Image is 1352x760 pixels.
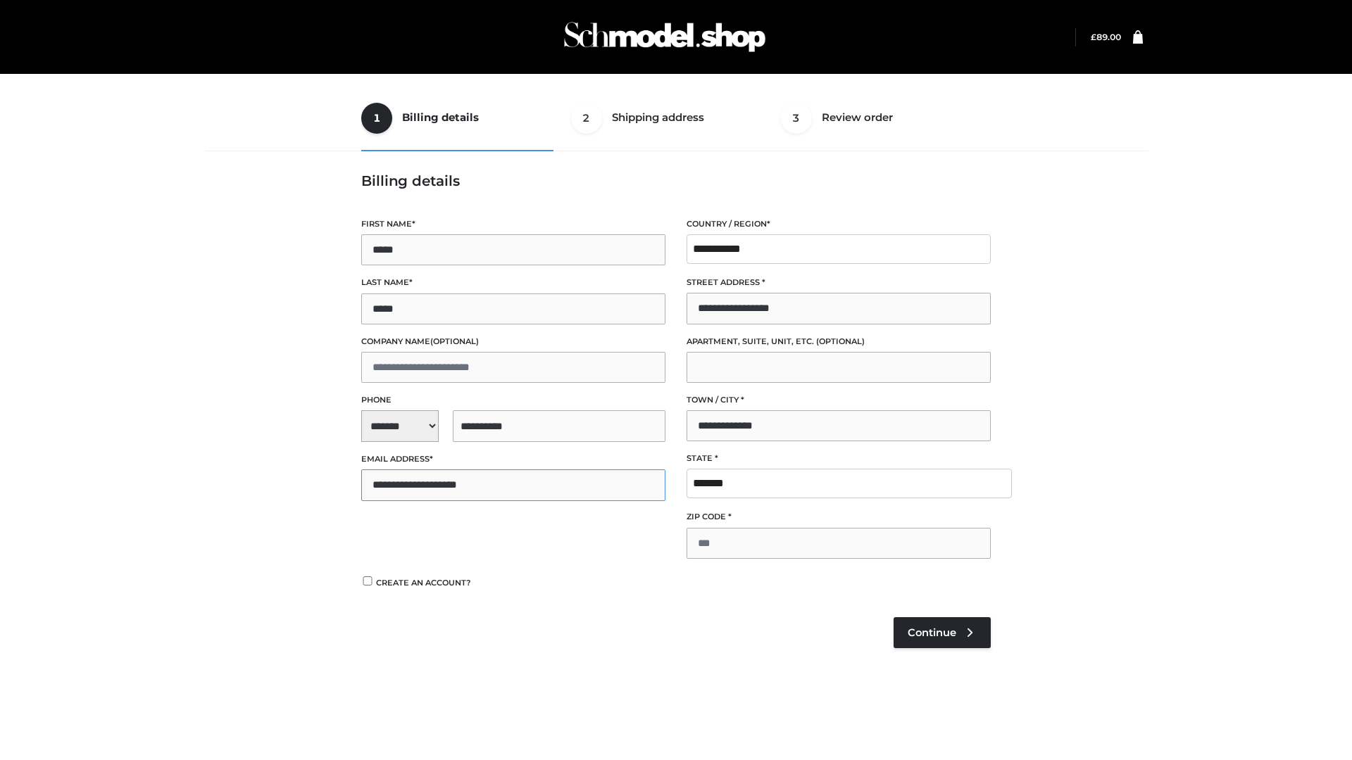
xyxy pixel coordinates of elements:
label: Phone [361,393,665,407]
label: Company name [361,335,665,348]
img: Schmodel Admin 964 [559,9,770,65]
span: (optional) [430,336,479,346]
label: Email address [361,452,665,466]
label: ZIP Code [687,510,991,524]
input: Create an account? [361,576,374,585]
label: Last name [361,276,665,289]
span: (optional) [816,336,865,346]
label: First name [361,217,665,231]
label: Country / Region [687,217,991,231]
a: Continue [894,617,991,648]
h3: Billing details [361,172,991,189]
label: Town / City [687,393,991,407]
span: £ [1091,32,1096,42]
a: £89.00 [1091,32,1121,42]
label: Street address [687,276,991,289]
span: Continue [908,626,956,639]
bdi: 89.00 [1091,32,1121,42]
label: State [687,452,991,465]
label: Apartment, suite, unit, etc. [687,335,991,348]
span: Create an account? [376,578,471,588]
